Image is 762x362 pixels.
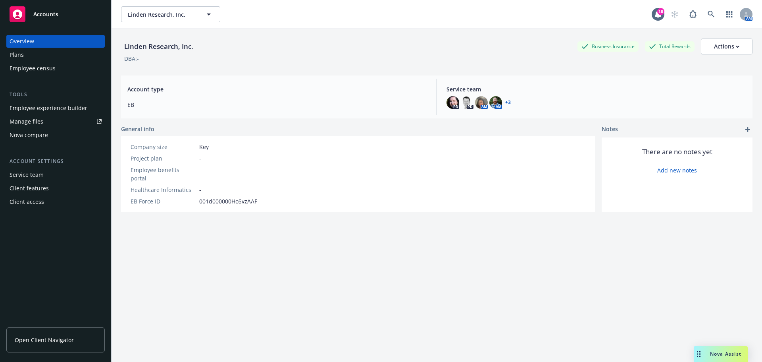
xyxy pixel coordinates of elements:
[714,39,739,54] div: Actions
[6,35,105,48] a: Overview
[602,125,618,134] span: Notes
[645,41,695,51] div: Total Rewards
[657,8,664,15] div: 16
[685,6,701,22] a: Report a Bug
[199,154,201,163] span: -
[10,48,24,61] div: Plans
[10,129,48,141] div: Nova compare
[10,62,56,75] div: Employee census
[446,85,746,93] span: Service team
[446,96,459,109] img: photo
[131,154,196,163] div: Project plan
[6,91,105,99] div: Tools
[121,125,154,133] span: General info
[6,168,105,181] a: Service team
[10,115,43,128] div: Manage files
[131,186,196,194] div: Healthcare Informatics
[657,166,697,174] a: Add new notes
[128,10,196,19] span: Linden Research, Inc.
[722,6,737,22] a: Switch app
[694,346,748,362] button: Nova Assist
[131,197,196,205] div: EB Force ID
[124,54,139,63] div: DBA: -
[10,35,34,48] div: Overview
[6,157,105,165] div: Account settings
[127,85,427,93] span: Account type
[694,346,704,362] div: Drag to move
[642,147,712,157] span: There are no notes yet
[10,168,44,181] div: Service team
[33,11,58,17] span: Accounts
[131,143,196,151] div: Company size
[489,96,502,109] img: photo
[10,102,87,114] div: Employee experience builder
[461,96,473,109] img: photo
[6,62,105,75] a: Employee census
[121,41,196,52] div: Linden Research, Inc.
[701,39,752,54] button: Actions
[6,196,105,208] a: Client access
[10,182,49,195] div: Client features
[667,6,683,22] a: Start snowing
[6,48,105,61] a: Plans
[6,3,105,25] a: Accounts
[743,125,752,134] a: add
[6,102,105,114] a: Employee experience builder
[199,186,201,194] span: -
[121,6,220,22] button: Linden Research, Inc.
[703,6,719,22] a: Search
[199,170,201,178] span: -
[199,143,209,151] span: Key
[10,196,44,208] div: Client access
[199,197,257,205] span: 001d000000HoSvzAAF
[127,101,427,109] span: EB
[131,166,196,182] div: Employee benefits portal
[6,115,105,128] a: Manage files
[6,129,105,141] a: Nova compare
[505,100,511,105] a: +3
[15,336,74,344] span: Open Client Navigator
[577,41,639,51] div: Business Insurance
[6,182,105,195] a: Client features
[475,96,488,109] img: photo
[710,350,741,357] span: Nova Assist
